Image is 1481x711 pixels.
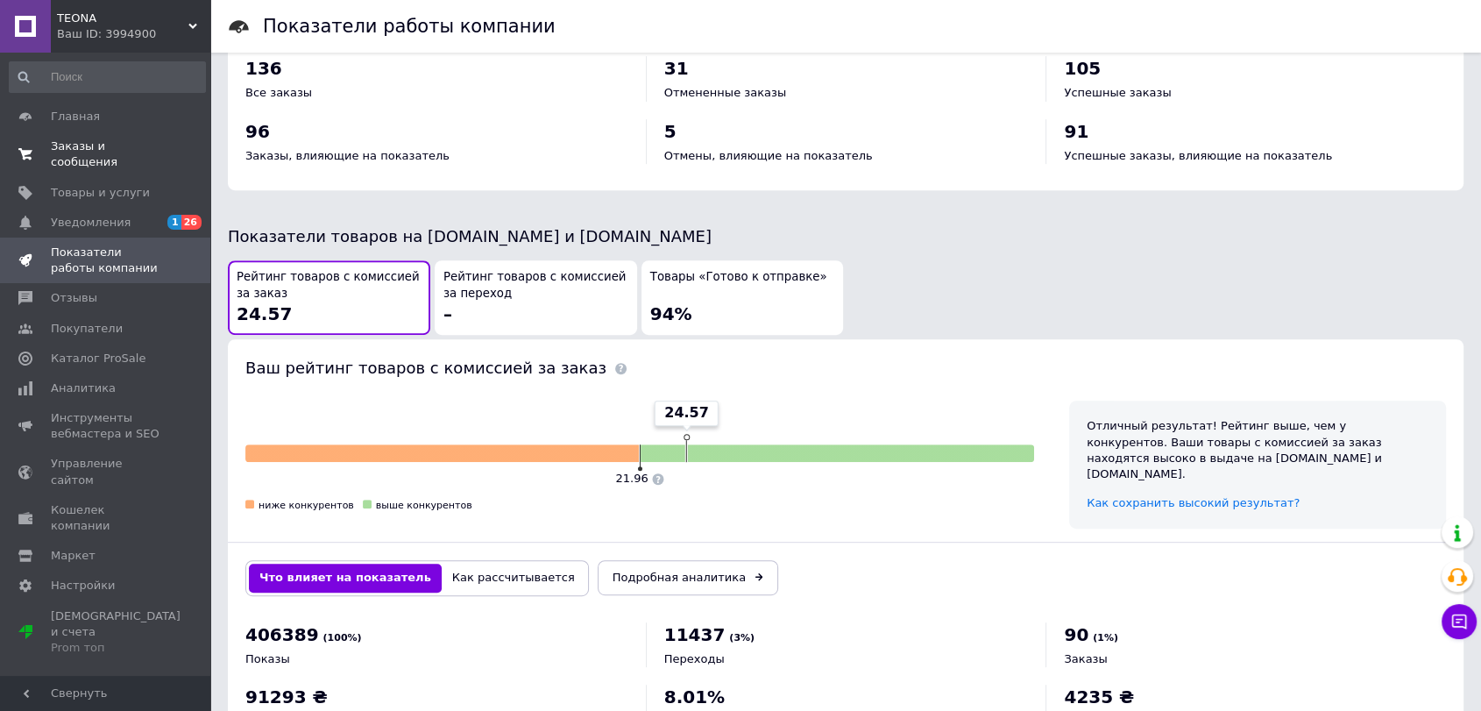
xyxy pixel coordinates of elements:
[51,456,162,487] span: Управление сайтом
[237,269,422,302] span: Рейтинг товаров с комиссией за заказ
[664,624,726,645] span: 11437
[237,303,292,324] span: 24.57
[435,260,637,335] button: Рейтинг товаров с комиссией за переход–
[1064,686,1134,707] span: 4235 ₴
[245,652,290,665] span: Показы
[1093,632,1118,643] span: (1%)
[1064,121,1088,142] span: 91
[51,321,123,337] span: Покупатели
[664,86,786,99] span: Отмененные заказы
[664,403,709,423] span: 24.57
[181,215,202,230] span: 26
[615,472,648,485] span: 21.96
[51,109,100,124] span: Главная
[245,686,328,707] span: 91293 ₴
[245,149,450,162] span: Заказы, влияющие на показатель
[51,139,162,170] span: Заказы и сообщения
[51,548,96,564] span: Маркет
[228,260,430,335] button: Рейтинг товаров с комиссией за заказ24.57
[443,303,452,324] span: –
[1064,652,1107,665] span: Заказы
[51,608,181,657] span: [DEMOGRAPHIC_DATA] и счета
[51,215,131,231] span: Уведомления
[259,500,354,511] span: ниже конкурентов
[650,269,827,286] span: Товары «Готово к отправке»
[51,290,97,306] span: Отзывы
[664,58,689,79] span: 31
[729,632,755,643] span: (3%)
[1064,624,1088,645] span: 90
[263,16,556,37] h1: Показатели работы компании
[641,260,844,335] button: Товары «Готово к отправке»94%
[1064,58,1101,79] span: 105
[249,564,442,592] button: Что влияет на показатель
[51,380,116,396] span: Аналитика
[245,359,606,377] span: Ваш рейтинг товаров с комиссией за заказ
[57,26,210,42] div: Ваш ID: 3994900
[51,410,162,442] span: Инструменты вебмастера и SEO
[245,121,270,142] span: 96
[167,215,181,230] span: 1
[664,686,725,707] span: 8.01%
[51,185,150,201] span: Товары и услуги
[1064,149,1332,162] span: Успешные заказы, влияющие на показатель
[51,351,145,366] span: Каталог ProSale
[1442,604,1477,639] button: Чат с покупателем
[51,578,115,594] span: Настройки
[228,227,712,245] span: Показатели товаров на [DOMAIN_NAME] и [DOMAIN_NAME]
[443,269,628,302] span: Рейтинг товаров с комиссией за переход
[51,245,162,276] span: Показатели работы компании
[51,502,162,534] span: Кошелек компании
[245,624,319,645] span: 406389
[664,121,677,142] span: 5
[9,61,206,93] input: Поиск
[1087,496,1300,509] a: Как сохранить высокий результат?
[1064,86,1171,99] span: Успешные заказы
[51,640,181,656] div: Prom топ
[598,560,778,595] a: Подробная аналитика
[376,500,472,511] span: выше конкурентов
[442,564,585,592] button: Как рассчитывается
[664,149,873,162] span: Отмены, влияющие на показатель
[245,58,282,79] span: 136
[650,303,692,324] span: 94%
[323,632,362,643] span: (100%)
[664,652,725,665] span: Переходы
[57,11,188,26] span: ТEONA
[1087,418,1428,482] div: Отличный результат! Рейтинг выше, чем у конкурентов. Ваши товары с комиссией за заказ находятся в...
[245,86,312,99] span: Все заказы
